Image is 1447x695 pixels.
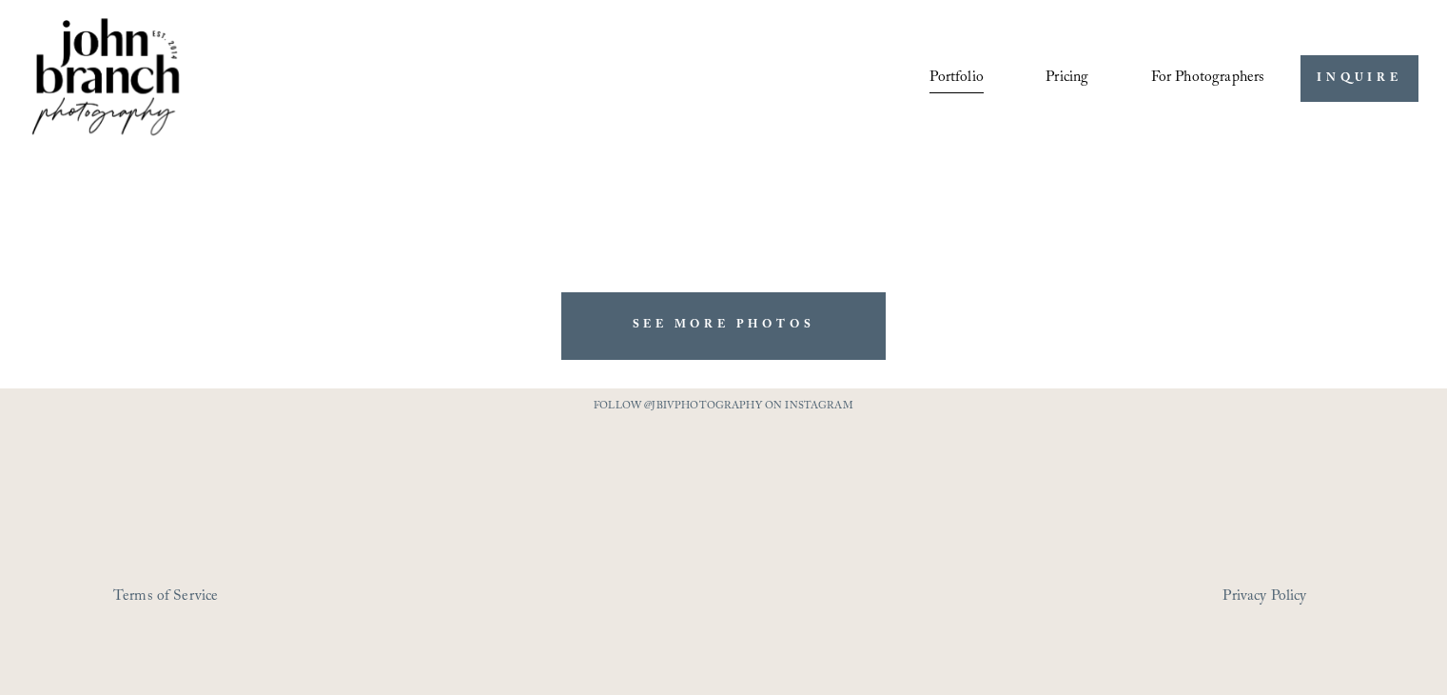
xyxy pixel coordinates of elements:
a: Privacy Policy [1222,583,1389,612]
p: FOLLOW @JBIVPHOTOGRAPHY ON INSTAGRAM [557,397,890,418]
span: For Photographers [1151,64,1265,93]
a: folder dropdown [1151,63,1265,95]
a: Terms of Service [113,583,335,612]
img: John Branch IV Photography [29,14,183,143]
a: SEE MORE PHOTOS [561,292,887,360]
a: Pricing [1046,63,1088,95]
a: INQUIRE [1300,55,1418,102]
a: Portfolio [929,63,983,95]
